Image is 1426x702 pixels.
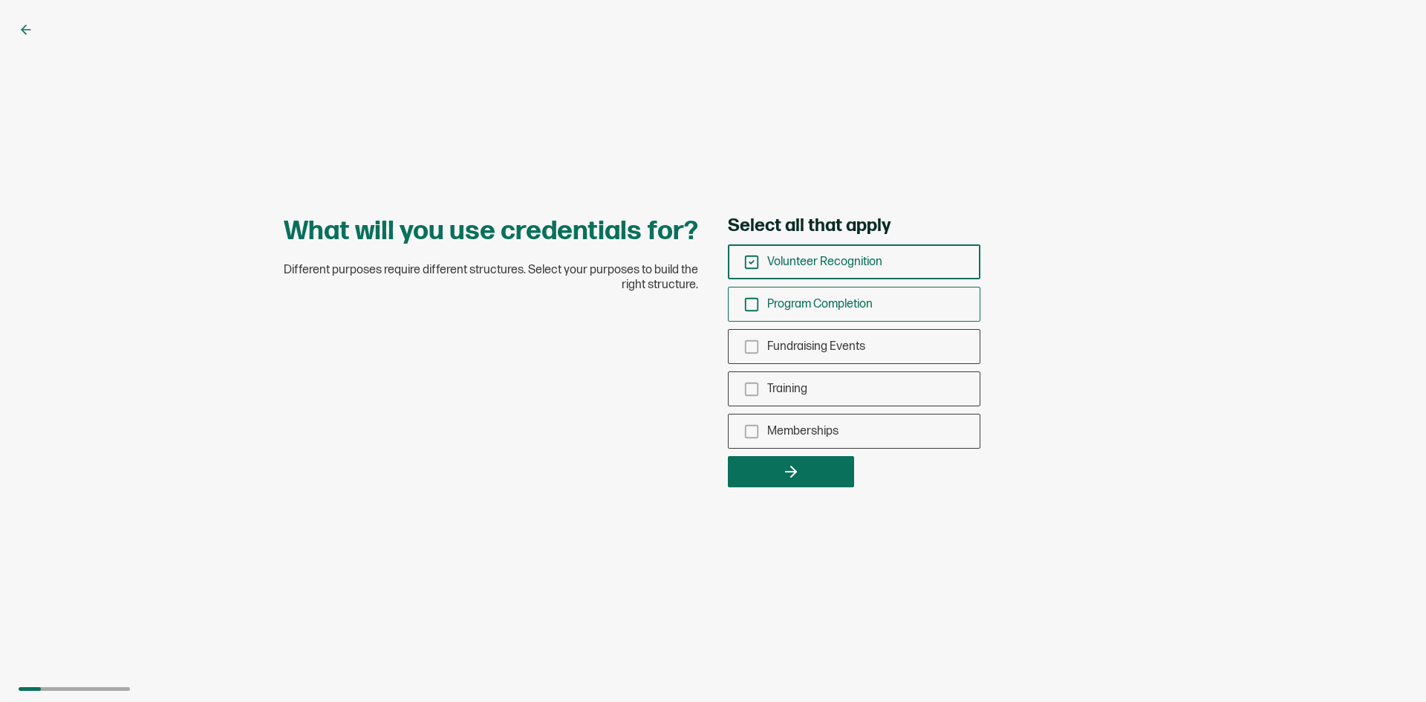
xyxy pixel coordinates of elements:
[767,382,807,396] span: Training
[767,297,873,311] span: Program Completion
[767,339,865,354] span: Fundraising Events
[767,255,882,269] span: Volunteer Recognition
[1179,534,1426,702] iframe: Chat Widget
[767,424,839,438] span: Memberships
[284,215,698,248] h1: What will you use credentials for?
[728,244,980,449] div: checkbox-group
[282,263,698,293] span: Different purposes require different structures. Select your purposes to build the right structure.
[728,215,891,237] span: Select all that apply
